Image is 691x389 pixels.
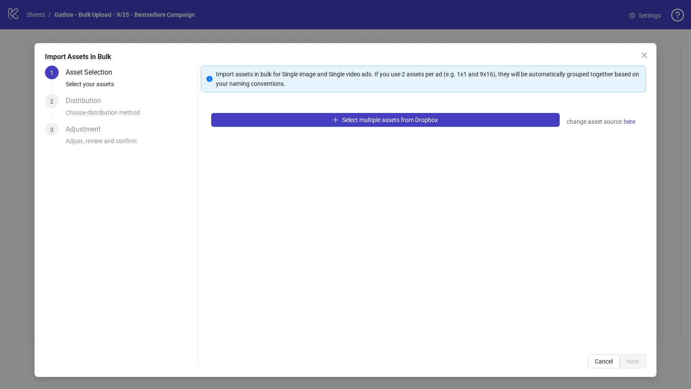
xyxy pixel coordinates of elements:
span: info-circle [206,76,212,82]
div: Import assets in bulk for Single image and Single video ads. If you use 2 assets per ad (e.g. 1x1... [216,69,640,88]
div: Select your assets [66,79,193,94]
span: Cancel [595,358,613,365]
div: Adjustment [66,122,108,136]
span: 3 [50,126,54,133]
button: Next [620,354,646,368]
a: here [623,116,636,127]
div: Asset Selection [66,66,119,79]
span: here [624,117,635,126]
span: close [641,52,648,59]
span: 2 [50,98,54,105]
button: Cancel [588,354,620,368]
span: plus [333,117,339,123]
button: Select multiple assets from Dropbox [211,113,560,127]
div: Import Assets in Bulk [45,52,646,62]
span: 1 [50,69,54,76]
div: Distribution [66,94,108,108]
div: change asset source [567,116,636,127]
button: Close [637,48,651,62]
div: Adjust, review and confirm [66,136,193,151]
span: Select multiple assets from Dropbox [342,116,438,123]
div: Choose distribution method [66,108,193,122]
